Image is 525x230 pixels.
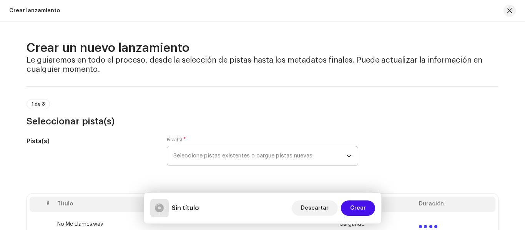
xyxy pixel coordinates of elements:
label: Pista(s) [167,137,186,143]
h5: Sin título [172,204,199,213]
h5: Pista(s) [27,137,155,146]
span: Crear [350,200,366,216]
span: Seleccione pistas existentes o cargue pistas nuevas [173,146,346,165]
h4: Le guiaremos en todo el proceso, desde la selección de pistas hasta los metadatos finales. Puede ... [27,56,498,74]
h2: Crear un nuevo lanzamiento [27,40,498,56]
div: dropdown trigger [346,146,352,165]
th: Título [54,197,177,212]
span: Descartar [301,200,329,216]
th: Duración [416,197,495,212]
span: Cargando [339,221,365,227]
h3: Seleccionar pista(s) [27,115,498,127]
button: Descartar [292,200,338,216]
button: Crear [341,200,375,216]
